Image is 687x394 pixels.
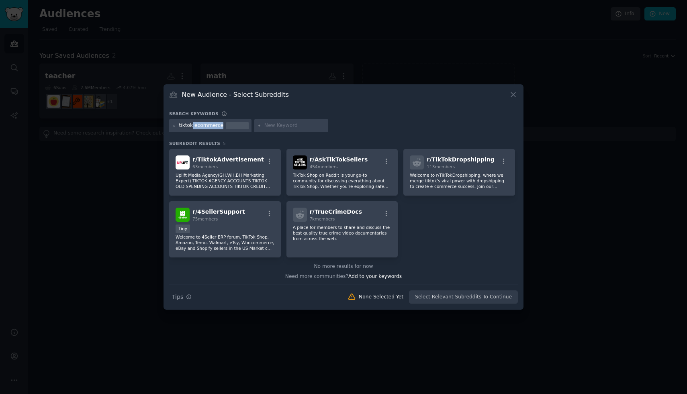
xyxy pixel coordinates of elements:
[182,90,289,99] h3: New Audience - Select Subreddits
[310,164,338,169] span: 454 members
[169,290,194,304] button: Tips
[427,164,455,169] span: 113 members
[293,155,307,169] img: AskTikTokSellers
[427,156,494,163] span: r/ TikTokDropshipping
[410,172,509,189] p: Welcome to r/TikTokDropshipping, where we merge tiktok's viral power with dropshipping to create ...
[293,172,392,189] p: TikTok Shop on Reddit is your go-to community for discussing everything about TikTok Shop. Whethe...
[176,234,274,251] p: Welcome to 4Seller ERP forum. TikTok Shop, Amazon, Temu, Walmart, eTsy, Woocommerce, eBay and Sho...
[223,141,226,146] span: 5
[192,156,264,163] span: r/ TiktokAdvertisement
[359,294,403,301] div: None Selected Yet
[179,122,224,129] div: tiktok ecommerce
[169,270,518,280] div: Need more communities?
[264,122,325,129] input: New Keyword
[310,216,335,221] span: 7k members
[192,216,218,221] span: 75 members
[293,225,392,241] p: A place for members to share and discuss the best quality true crime video documentaries from acr...
[192,208,245,215] span: r/ 4SellerSupport
[169,111,219,116] h3: Search keywords
[176,208,190,222] img: 4SellerSupport
[310,208,362,215] span: r/ TrueCrimeDocs
[192,164,218,169] span: 63 members
[176,225,190,233] div: Tiny
[348,274,402,279] span: Add to your keywords
[310,156,368,163] span: r/ AskTikTokSellers
[176,172,274,189] p: Uplift Media Agency(GH,WH,BH Marketing Expert) TIKTOK AGENCY ACCOUNTS TIKTOK OLD SPENDING ACCOUNT...
[169,263,518,270] div: No more results for now
[169,141,220,146] span: Subreddit Results
[176,155,190,169] img: TiktokAdvertisement
[172,293,183,301] span: Tips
